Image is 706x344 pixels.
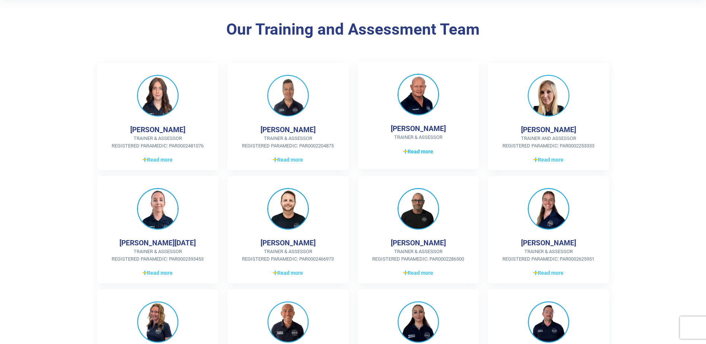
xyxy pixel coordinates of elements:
[239,248,337,262] span: Trainer & Assessor Registered Paramedic: PAR0002466973
[500,268,597,277] a: Read more
[109,155,207,164] a: Read more
[261,239,316,247] h4: [PERSON_NAME]
[273,156,303,164] span: Read more
[521,125,576,134] h4: [PERSON_NAME]
[137,301,179,343] img: Jolanta Kfoury
[403,269,433,277] span: Read more
[130,125,185,134] h4: [PERSON_NAME]
[119,239,196,247] h4: [PERSON_NAME][DATE]
[135,20,571,39] h3: Our Training and Assessment Team
[528,75,569,117] img: Jolene Moss
[261,125,316,134] h4: [PERSON_NAME]
[397,74,439,115] img: Jens Hojby
[500,155,597,164] a: Read more
[403,148,433,156] span: Read more
[533,156,563,164] span: Read more
[267,301,309,343] img: Leonard Price
[109,268,207,277] a: Read more
[109,248,207,262] span: Trainer & Assessor Registered Paramedic: PAR0002393453
[391,124,446,133] h4: [PERSON_NAME]
[500,248,597,262] span: Trainer & Assessor Registered Paramedic: PAR0002625951
[528,188,569,230] img: Jennifer Prendergast
[267,188,309,230] img: Nathan Seidel
[528,301,569,343] img: Ashley Robinson
[533,269,563,277] span: Read more
[391,239,446,247] h4: [PERSON_NAME]
[137,188,179,230] img: Sophie Lucia Griffiths
[370,134,467,141] span: Trainer & Assessor
[500,135,597,149] span: Trainer and Assessor Registered Paramedic: PAR0002253333
[370,268,467,277] a: Read more
[143,156,173,164] span: Read more
[267,75,309,117] img: Chris King
[370,248,467,262] span: Trainer & Assessor Registered Paramedic: PAR0002286500
[109,135,207,149] span: Trainer & Assessor Registered Paramedic: PAR0002481076
[521,239,576,247] h4: [PERSON_NAME]
[273,269,303,277] span: Read more
[370,147,467,156] a: Read more
[397,301,439,343] img: Rachelle Elliott
[239,135,337,149] span: Trainer & Assessor Registered Paramedic: PAR0002204875
[143,269,173,277] span: Read more
[397,188,439,230] img: Mick Jones
[239,155,337,164] a: Read more
[239,268,337,277] a: Read more
[137,75,179,117] img: Betina Ellul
